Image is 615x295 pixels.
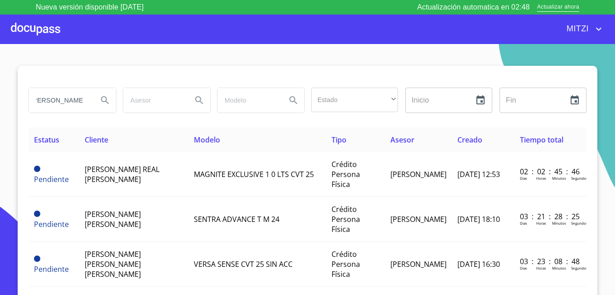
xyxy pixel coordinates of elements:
p: Segundos [571,176,588,181]
span: [DATE] 18:10 [457,214,500,224]
div: ​ [311,88,398,112]
span: Pendiente [34,211,40,217]
button: account of current user [560,22,604,36]
p: 03 : 23 : 08 : 48 [520,256,581,266]
span: Pendiente [34,166,40,172]
span: Pendiente [34,174,69,184]
span: Estatus [34,135,59,145]
p: Segundos [571,221,588,226]
input: search [123,88,185,113]
p: Actualización automatica en 02:48 [417,2,530,13]
span: Pendiente [34,256,40,262]
span: Pendiente [34,264,69,274]
p: Dias [520,176,527,181]
p: Nueva versión disponible [DATE] [36,2,144,13]
button: Search [283,89,304,111]
p: Dias [520,265,527,270]
p: Horas [536,176,546,181]
span: MAGNITE EXCLUSIVE 1 0 LTS CVT 25 [194,169,314,179]
span: Tiempo total [520,135,563,145]
span: [PERSON_NAME] [390,259,447,269]
span: Cliente [85,135,108,145]
span: Pendiente [34,219,69,229]
span: [PERSON_NAME] [390,214,447,224]
input: search [29,88,91,113]
button: Search [188,89,210,111]
p: Horas [536,265,546,270]
span: Actualizar ahora [537,3,579,12]
span: [PERSON_NAME] [390,169,447,179]
span: Crédito Persona Física [332,249,360,279]
p: 02 : 02 : 45 : 46 [520,167,581,177]
span: Creado [457,135,482,145]
span: [DATE] 16:30 [457,259,500,269]
p: Minutos [552,176,566,181]
input: search [217,88,279,113]
span: [PERSON_NAME] [PERSON_NAME] [85,209,141,229]
span: MITZI [560,22,593,36]
span: Crédito Persona Física [332,204,360,234]
p: Segundos [571,265,588,270]
button: Search [94,89,116,111]
p: Minutos [552,265,566,270]
span: Modelo [194,135,220,145]
span: Asesor [390,135,414,145]
span: Crédito Persona Física [332,159,360,189]
p: Dias [520,221,527,226]
p: Minutos [552,221,566,226]
span: Tipo [332,135,346,145]
p: Horas [536,221,546,226]
span: [PERSON_NAME] REAL [PERSON_NAME] [85,164,159,184]
span: [PERSON_NAME] [PERSON_NAME] [PERSON_NAME] [85,249,141,279]
span: SENTRA ADVANCE T M 24 [194,214,279,224]
span: VERSA SENSE CVT 25 SIN ACC [194,259,293,269]
p: 03 : 21 : 28 : 25 [520,211,581,221]
span: [DATE] 12:53 [457,169,500,179]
